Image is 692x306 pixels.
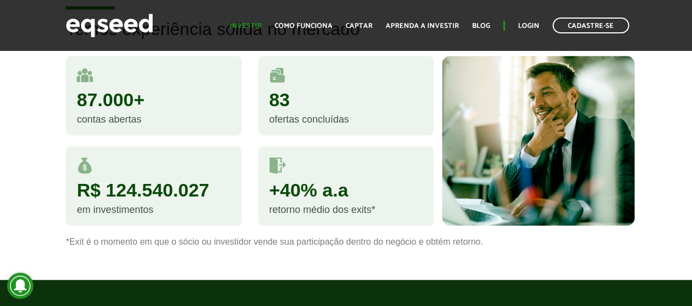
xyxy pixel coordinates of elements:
img: EqSeed [66,11,153,40]
div: 87.000+ [77,90,230,109]
a: Aprenda a investir [386,22,459,30]
img: user.svg [77,67,93,83]
img: rodadas.svg [269,67,286,83]
div: ofertas concluídas [269,114,423,124]
div: contas abertas [77,114,230,124]
a: Cadastre-se [553,18,629,33]
img: money.svg [77,157,93,174]
div: retorno médio dos exits* [269,205,423,215]
p: *Exit é o momento em que o sócio ou investidor vende sua participação dentro do negócio e obtém r... [66,236,626,247]
a: Login [518,22,539,30]
a: Como funciona [275,22,333,30]
div: R$ 124.540.027 [77,181,230,199]
div: +40% a.a [269,181,423,199]
a: Captar [346,22,373,30]
img: saidas.svg [269,157,286,174]
div: em investimentos [77,205,230,215]
div: 83 [269,90,423,109]
a: Investir [230,22,261,30]
a: Blog [472,22,490,30]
